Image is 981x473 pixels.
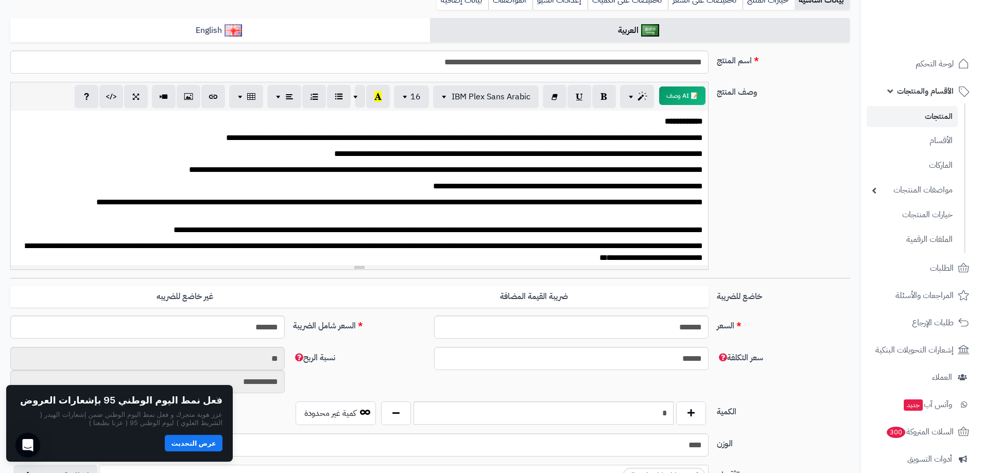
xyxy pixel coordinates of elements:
[897,84,954,98] span: الأقسام والمنتجات
[713,50,854,67] label: اسم المنتج
[713,286,854,303] label: خاضع للضريبة
[867,310,975,335] a: طلبات الإرجاع
[16,410,222,427] p: عزز هوية متجرك و فعل نمط اليوم الوطني ضمن إشعارات الهيدر ( الشريط العلوي ) ليوم الوطني 95 ( عزنا ...
[912,316,954,330] span: طلبات الإرجاع
[886,426,905,438] span: 300
[15,433,40,458] div: Open Intercom Messenger
[896,288,954,303] span: المراجعات والأسئلة
[867,204,958,226] a: خيارات المنتجات
[907,452,952,466] span: أدوات التسويق
[930,261,954,275] span: الطلبات
[289,316,430,332] label: السعر شامل الضريبة
[165,435,222,451] button: عرض التحديث
[867,106,958,127] a: المنتجات
[867,283,975,308] a: المراجعات والأسئلة
[713,82,854,98] label: وصف المنتج
[867,130,958,152] a: الأقسام
[20,395,222,406] h2: فعل نمط اليوم الوطني 95 بإشعارات العروض
[867,365,975,390] a: العملاء
[867,256,975,281] a: الطلبات
[911,23,971,44] img: logo-2.png
[867,338,975,362] a: إشعارات التحويلات البنكية
[433,85,539,108] button: IBM Plex Sans Arabic
[875,343,954,357] span: إشعارات التحويلات البنكية
[225,24,243,37] img: English
[713,433,854,450] label: الوزن
[394,85,429,108] button: 16
[713,401,854,418] label: الكمية
[359,286,709,307] label: ضريبة القيمة المضافة
[10,18,430,43] a: English
[717,352,763,364] span: سعر التكلفة
[713,316,854,332] label: السعر
[867,419,975,444] a: السلات المتروكة300
[641,24,659,37] img: العربية
[452,91,530,103] span: IBM Plex Sans Arabic
[430,18,850,43] a: العربية
[410,91,421,103] span: 16
[886,425,954,439] span: السلات المتروكة
[916,57,954,71] span: لوحة التحكم
[867,179,958,201] a: مواصفات المنتجات
[867,392,975,417] a: وآتس آبجديد
[867,229,958,251] a: الملفات الرقمية
[867,154,958,177] a: الماركات
[903,397,952,412] span: وآتس آب
[867,447,975,471] a: أدوات التسويق
[10,286,359,307] label: غير خاضع للضريبه
[867,51,975,76] a: لوحة التحكم
[904,399,923,411] span: جديد
[293,352,335,364] span: نسبة الربح
[659,86,705,105] button: 📝 AI وصف
[932,370,952,384] span: العملاء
